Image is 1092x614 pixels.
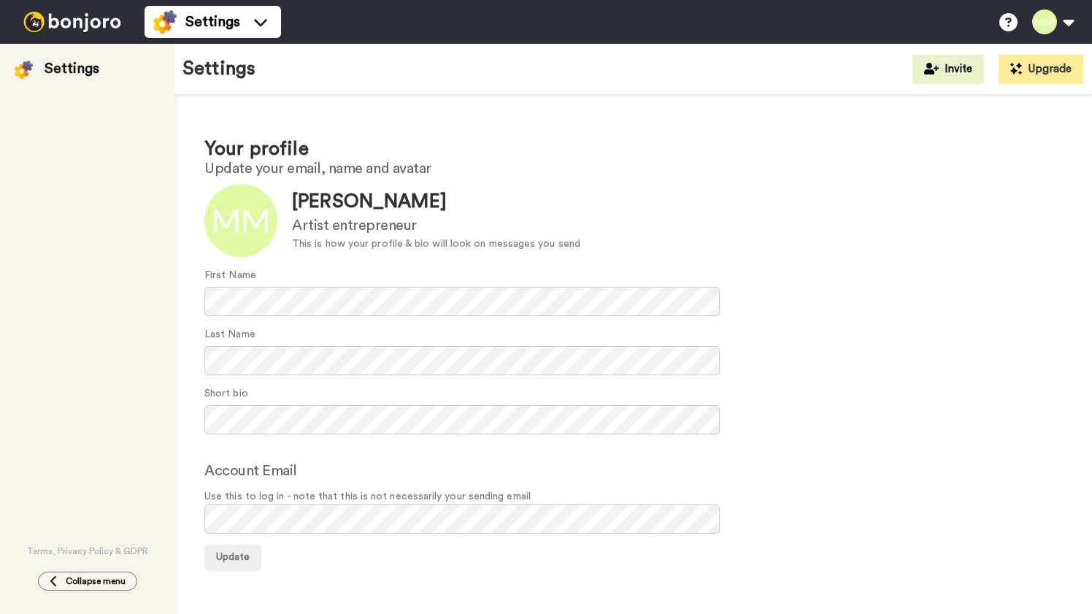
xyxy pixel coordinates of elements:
[66,575,126,587] span: Collapse menu
[204,545,261,571] button: Update
[153,10,177,34] img: settings-colored.svg
[204,139,1063,160] h1: Your profile
[292,188,580,215] div: [PERSON_NAME]
[912,55,984,84] button: Invite
[38,572,137,591] button: Collapse menu
[15,61,33,79] img: settings-colored.svg
[204,489,1063,504] span: Use this to log in - note that this is not necessarily your sending email
[204,327,255,342] label: Last Name
[292,215,580,237] div: Artist entrepreneur
[45,58,99,79] div: Settings
[204,268,256,283] label: First Name
[204,460,297,482] label: Account Email
[204,161,1063,177] h2: Update your email, name and avatar
[185,12,240,32] span: Settings
[204,386,248,402] label: Short bio
[999,55,1083,84] button: Upgrade
[292,237,580,252] div: This is how your profile & bio will look on messages you send
[18,12,127,32] img: bj-logo-header-white.svg
[182,58,255,80] h1: Settings
[216,552,250,562] span: Update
